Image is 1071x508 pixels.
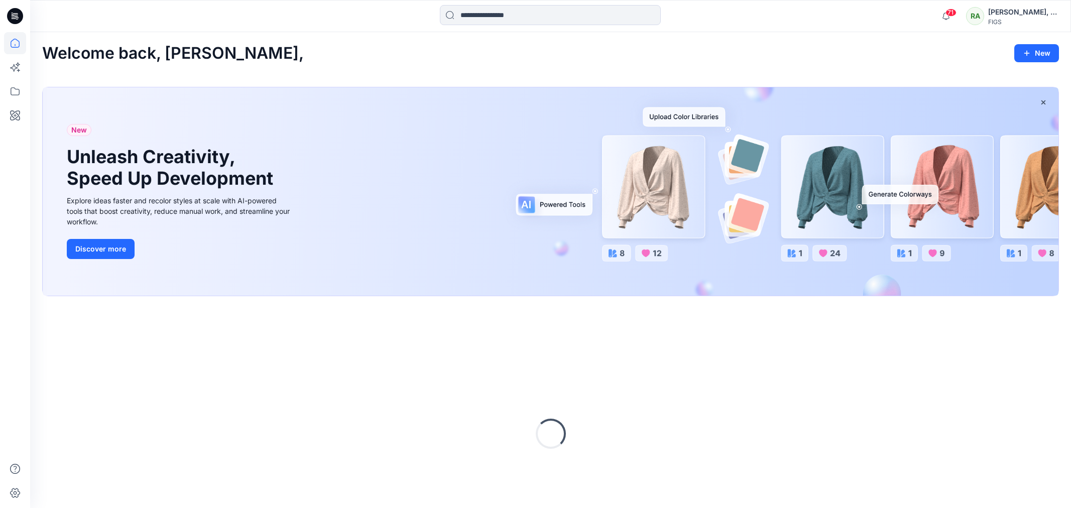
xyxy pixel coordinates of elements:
button: Discover more [67,239,135,259]
span: New [71,124,87,136]
a: Discover more [67,239,293,259]
button: New [1014,44,1059,62]
div: [PERSON_NAME], [PERSON_NAME] [988,6,1058,18]
span: 71 [945,9,957,17]
h2: Welcome back, [PERSON_NAME], [42,44,304,63]
div: FIGS [988,18,1058,26]
h1: Unleash Creativity, Speed Up Development [67,146,278,189]
div: RA [966,7,984,25]
div: Explore ideas faster and recolor styles at scale with AI-powered tools that boost creativity, red... [67,195,293,227]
